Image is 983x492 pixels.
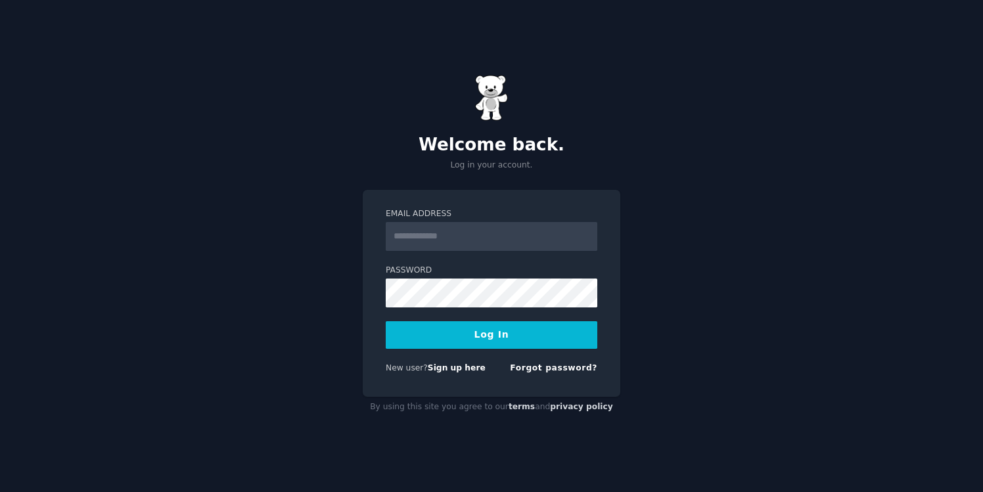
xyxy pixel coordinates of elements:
[386,363,428,372] span: New user?
[428,363,486,372] a: Sign up here
[386,265,597,277] label: Password
[510,363,597,372] a: Forgot password?
[475,75,508,121] img: Gummy Bear
[509,402,535,411] a: terms
[386,208,597,220] label: Email Address
[363,135,620,156] h2: Welcome back.
[363,160,620,171] p: Log in your account.
[386,321,597,349] button: Log In
[363,397,620,418] div: By using this site you agree to our and
[550,402,613,411] a: privacy policy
